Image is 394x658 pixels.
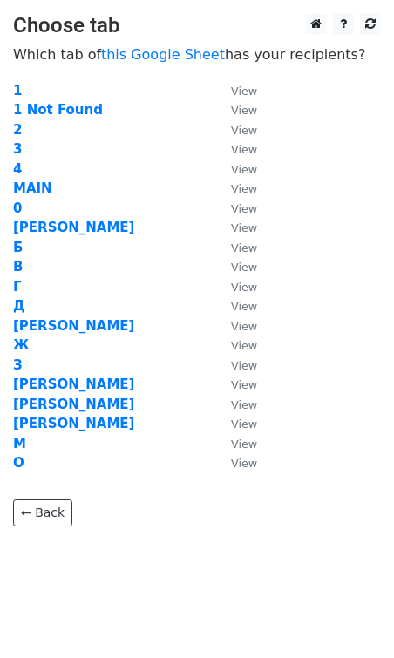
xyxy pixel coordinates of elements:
small: View [231,457,257,470]
a: this Google Sheet [101,46,225,63]
a: 0 [13,200,22,216]
a: MAIN [13,180,52,196]
a: Б [13,240,23,255]
small: View [231,124,257,137]
a: View [214,259,257,275]
a: 1 [13,83,22,98]
a: [PERSON_NAME] [13,318,134,334]
small: View [231,104,257,117]
small: View [231,202,257,215]
a: View [214,337,257,353]
a: [PERSON_NAME] [13,416,134,431]
a: View [214,455,257,471]
p: Which tab of has your recipients? [13,45,381,64]
a: View [214,102,257,118]
a: View [214,436,257,451]
small: View [231,300,257,313]
a: View [214,141,257,157]
h3: Choose tab [13,13,381,38]
a: [PERSON_NAME] [13,220,134,235]
small: View [231,163,257,176]
a: View [214,200,257,216]
small: View [231,221,257,234]
a: View [214,416,257,431]
small: View [231,281,257,294]
a: View [214,240,257,255]
small: View [231,417,257,431]
small: View [231,320,257,333]
a: View [214,298,257,314]
a: View [214,318,257,334]
a: [PERSON_NAME] [13,376,134,392]
a: В [13,259,23,275]
a: View [214,279,257,295]
small: View [231,143,257,156]
a: Г [13,279,22,295]
small: View [231,261,257,274]
a: 4 [13,161,22,177]
a: 1 Not Found [13,102,103,118]
small: View [231,398,257,411]
a: View [214,161,257,177]
a: View [214,122,257,138]
a: View [214,220,257,235]
small: View [231,85,257,98]
a: Ж [13,337,29,353]
a: View [214,397,257,412]
a: View [214,180,257,196]
a: О [13,455,24,471]
small: View [231,438,257,451]
small: View [231,182,257,195]
a: 2 [13,122,22,138]
a: View [214,357,257,373]
a: View [214,83,257,98]
a: Д [13,298,24,314]
small: View [231,339,257,352]
small: View [231,359,257,372]
a: View [214,376,257,392]
a: ← Back [13,499,72,526]
a: 3 [13,141,22,157]
a: З [13,357,23,373]
small: View [231,241,257,254]
a: [PERSON_NAME] [13,397,134,412]
a: М [13,436,26,451]
small: View [231,378,257,391]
